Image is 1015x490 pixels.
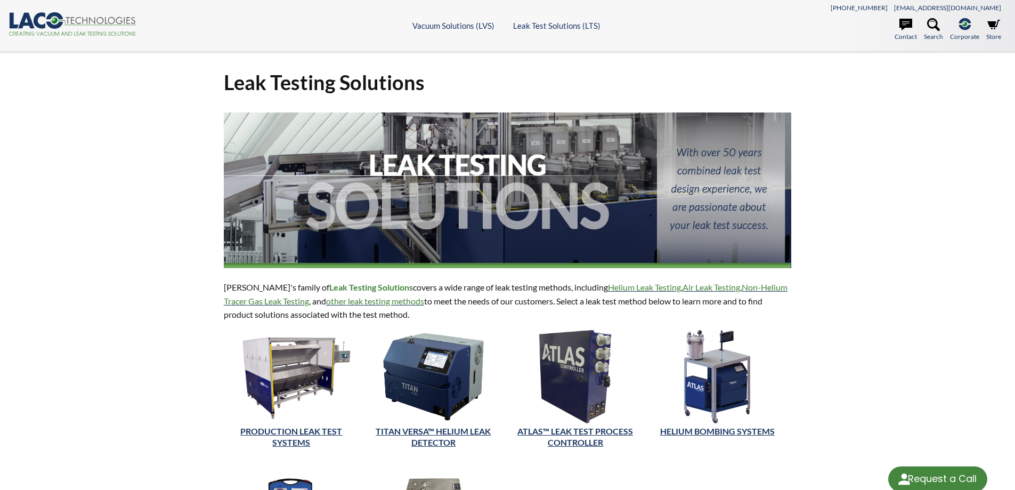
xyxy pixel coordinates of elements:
[224,113,792,268] img: Header Image: Leak Testing Solutions
[896,471,913,488] img: round button
[326,296,424,306] a: other leak testing methods
[894,4,1001,12] a: [EMAIL_ADDRESS][DOMAIN_NAME]
[224,282,787,306] a: Non-Helium Tracer Gas Leak Testing
[608,282,681,292] a: Helium Leak Testing
[895,18,917,42] a: Contact
[660,426,775,436] a: Helium Bombing Systems
[539,330,611,423] img: ATLAS™ Leak Test Process Controller
[224,280,792,322] p: [PERSON_NAME]'s family of covers a wide range of leak testing methods, including , , , and to mee...
[329,282,413,292] strong: Leak Testing Solutions
[376,426,491,447] a: TITAN VERSA™ Helium Leak Detector
[224,330,359,423] img: Production Leak Test Systems Category
[986,18,1001,42] a: Store
[924,18,943,42] a: Search
[366,330,501,423] img: TITAN VERSA™ Helium Leak Detector
[513,21,600,30] a: Leak Test Solutions (LTS)
[412,21,494,30] a: Vacuum Solutions (LVS)
[240,426,342,447] a: PRODUCTION LEAK TEST SYSTEMS
[683,330,752,423] img: Helium Bombing System
[950,31,979,42] span: Corporate
[683,282,740,292] a: Air Leak Testing
[224,69,792,95] h1: Leak Testing Solutions
[831,4,888,12] a: [PHONE_NUMBER]
[517,426,633,447] a: ATLAS™ Leak Test Process Controller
